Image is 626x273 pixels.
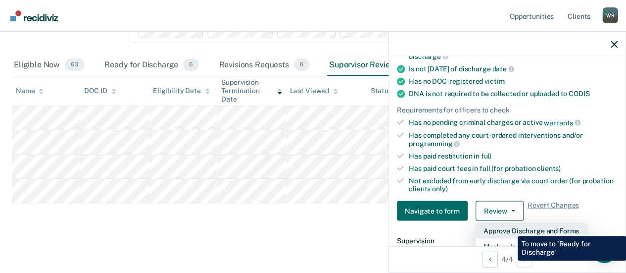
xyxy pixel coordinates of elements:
div: Revisions Requests [217,55,311,76]
div: Last Viewed [290,87,338,95]
button: Mark as Ineligible [476,239,587,255]
span: victim [484,77,504,85]
span: full [481,152,491,160]
div: Has completed any court-ordered interventions and/or [409,131,618,148]
span: only) [432,185,447,193]
div: Open Intercom Messenger [592,239,616,263]
span: clients) [537,164,561,172]
button: Next Opportunity [517,251,532,267]
div: Supervision Termination Date [221,78,282,103]
span: 0 [294,58,309,71]
div: DNA is not required to be collected or uploaded to [409,90,618,98]
div: 4 / 4 [389,246,626,272]
div: Has paid court fees in full (for probation [409,164,618,172]
span: programming [409,140,460,148]
span: date [492,65,514,73]
div: Not excluded from early discharge via court order (for probation clients [409,176,618,193]
div: W R [602,7,618,23]
button: Profile dropdown button [602,7,618,23]
div: Ready for Discharge [102,55,201,76]
div: Requirements for officers to check [397,106,618,114]
button: Review [476,201,524,221]
div: Name [16,87,44,95]
button: Previous Opportunity [482,251,498,267]
span: Revert Changes [528,201,579,221]
div: Supervisor Review [327,55,419,76]
div: Has paid restitution in [409,152,618,161]
div: Status [371,87,401,95]
div: DOC ID [84,87,116,95]
span: warrants [544,118,580,126]
img: Recidiviz [10,10,58,21]
span: CODIS [569,90,589,98]
button: Approve Discharge and Forms [476,223,587,239]
div: Eligibility Date [153,87,210,95]
span: 6 [183,58,199,71]
div: Has no DOC-registered [409,77,618,86]
dt: Supervision [397,237,618,245]
div: Has no pending criminal charges or active [409,118,618,127]
a: Navigate to form link [397,201,472,221]
div: Is not [DATE] of discharge [409,64,618,73]
div: Eligible Now [12,55,87,76]
span: 63 [65,58,85,71]
button: Navigate to form [397,201,468,221]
